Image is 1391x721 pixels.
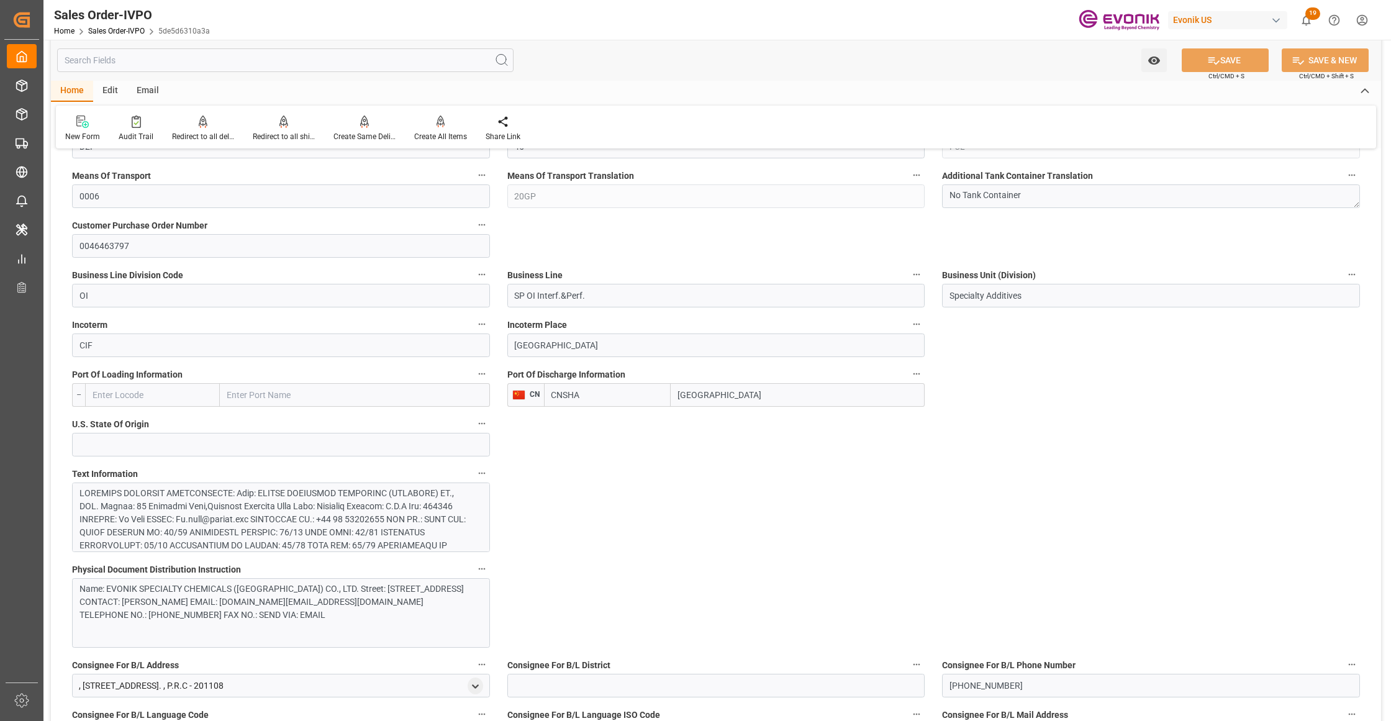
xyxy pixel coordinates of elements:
span: Ctrl/CMD + Shift + S [1299,71,1354,81]
button: SAVE [1182,48,1269,72]
input: Enter Locode [85,383,220,407]
button: Port Of Loading Information [474,366,490,382]
button: open menu [1141,48,1167,72]
a: Sales Order-IVPO [88,27,145,35]
input: Enter Port Name [671,383,925,407]
span: Business Unit (Division) [942,269,1036,282]
button: U.S. State Of Origin [474,415,490,432]
span: Consignee For B/L District [507,659,610,672]
span: Business Line [507,269,563,282]
button: Incoterm Place [908,316,925,332]
button: Text Information [474,465,490,481]
span: Business Line Division Code [72,269,183,282]
input: Search Fields [57,48,514,72]
span: Port Of Loading Information [72,368,183,381]
div: Edit [93,81,127,102]
div: Sales Order-IVPO [54,6,210,24]
span: Incoterm Place [507,319,567,332]
div: Create All Items [414,131,467,142]
div: Share Link [486,131,520,142]
div: LOREMIPS DOLORSIT AMETCONSECTE: Adip: ELITSE DOEIUSMOD TEMPORINC (UTLABORE) ET., DOL. Magnaa: 85 ... [79,487,471,709]
button: Business Line Division Code [474,266,490,283]
button: SAVE & NEW [1282,48,1369,72]
button: show 19 new notifications [1292,6,1320,34]
img: country [512,390,525,400]
button: Consignee For B/L District [908,656,925,673]
button: Help Center [1320,6,1348,34]
span: CN [525,390,540,399]
span: Consignee For B/L Address [72,659,179,672]
input: Enter Port Name [220,383,489,407]
span: Means Of Transport [72,170,151,183]
span: 19 [1305,7,1320,20]
div: Create Same Delivery Date [333,131,396,142]
div: -- [72,383,85,407]
span: Consignee For B/L Phone Number [942,659,1076,672]
div: Name: EVONIK SPECIALTY CHEMICALS ([GEOGRAPHIC_DATA]) CO., LTD. Street: [STREET_ADDRESS] CONTACT: ... [79,583,471,622]
div: , [STREET_ADDRESS]. , P.R.C - 201108 [79,679,224,692]
span: Means Of Transport Translation [507,170,634,183]
div: Evonik US [1168,11,1287,29]
div: Audit Trail [119,131,153,142]
span: Physical Document Distribution Instruction [72,563,241,576]
span: Additional Tank Container Translation [942,170,1093,183]
div: Email [127,81,168,102]
span: Port Of Discharge Information [507,368,625,381]
div: Home [51,81,93,102]
button: Means Of Transport [474,167,490,183]
button: Business Line [908,266,925,283]
button: Consignee For B/L Phone Number [1344,656,1360,673]
button: Physical Document Distribution Instruction [474,561,490,577]
img: Evonik-brand-mark-Deep-Purple-RGB.jpeg_1700498283.jpeg [1079,9,1159,31]
input: Enter Locode [544,383,671,407]
button: Additional Tank Container Translation [1344,167,1360,183]
span: Text Information [72,468,138,481]
span: Ctrl/CMD + S [1208,71,1244,81]
textarea: No Tank Container [942,184,1360,208]
span: Customer Purchase Order Number [72,219,207,232]
span: U.S. State Of Origin [72,418,149,431]
span: Incoterm [72,319,107,332]
button: Customer Purchase Order Number [474,217,490,233]
a: Home [54,27,75,35]
button: Evonik US [1168,8,1292,32]
div: New Form [65,131,100,142]
button: Incoterm [474,316,490,332]
div: Redirect to all shipments [253,131,315,142]
div: open menu [468,678,483,694]
button: Port Of Discharge Information [908,366,925,382]
button: Means Of Transport Translation [908,167,925,183]
button: Business Unit (Division) [1344,266,1360,283]
button: Consignee For B/L Address [474,656,490,673]
div: Redirect to all deliveries [172,131,234,142]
